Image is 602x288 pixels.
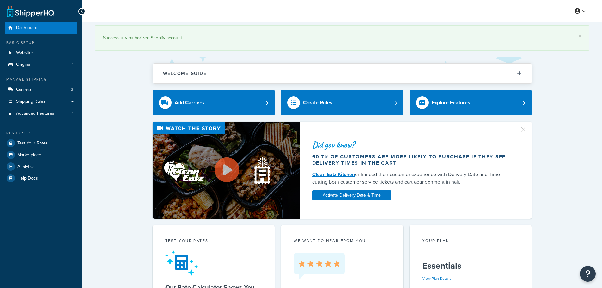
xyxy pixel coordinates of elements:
[5,47,77,59] a: Websites1
[165,238,262,245] div: Test your rates
[580,266,596,282] button: Open Resource Center
[175,98,204,107] div: Add Carriers
[5,84,77,95] li: Carriers
[17,152,41,158] span: Marketplace
[5,138,77,149] a: Test Your Rates
[16,87,32,92] span: Carriers
[5,173,77,184] a: Help Docs
[153,122,300,219] img: Video thumbnail
[281,90,403,115] a: Create Rules
[16,99,46,104] span: Shipping Rules
[5,40,77,46] div: Basic Setup
[16,111,54,116] span: Advanced Features
[5,131,77,136] div: Resources
[303,98,332,107] div: Create Rules
[312,171,512,186] div: enhanced their customer experience with Delivery Date and Time — cutting both customer service ti...
[422,276,452,281] a: View Plan Details
[5,47,77,59] li: Websites
[72,111,73,116] span: 1
[16,25,38,31] span: Dashboard
[5,59,77,70] li: Origins
[153,64,532,83] button: Welcome Guide
[72,50,73,56] span: 1
[16,62,30,67] span: Origins
[5,161,77,172] a: Analytics
[422,238,519,245] div: Your Plan
[17,164,35,169] span: Analytics
[5,22,77,34] a: Dashboard
[432,98,470,107] div: Explore Features
[16,50,34,56] span: Websites
[71,87,73,92] span: 2
[5,77,77,82] div: Manage Shipping
[312,140,512,149] div: Did you know?
[5,96,77,107] a: Shipping Rules
[5,149,77,161] a: Marketplace
[312,154,512,166] div: 60.7% of customers are more likely to purchase if they see delivery times in the cart
[294,238,391,243] p: we want to hear from you
[17,176,38,181] span: Help Docs
[163,71,207,76] h2: Welcome Guide
[410,90,532,115] a: Explore Features
[422,261,519,271] h5: Essentials
[579,34,581,39] a: ×
[17,141,48,146] span: Test Your Rates
[153,90,275,115] a: Add Carriers
[5,108,77,119] li: Advanced Features
[72,62,73,67] span: 1
[5,108,77,119] a: Advanced Features1
[5,59,77,70] a: Origins1
[312,171,355,178] a: Clean Eatz Kitchen
[312,190,391,200] a: Activate Delivery Date & Time
[5,84,77,95] a: Carriers2
[103,34,581,42] div: Successfully authorized Shopify account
